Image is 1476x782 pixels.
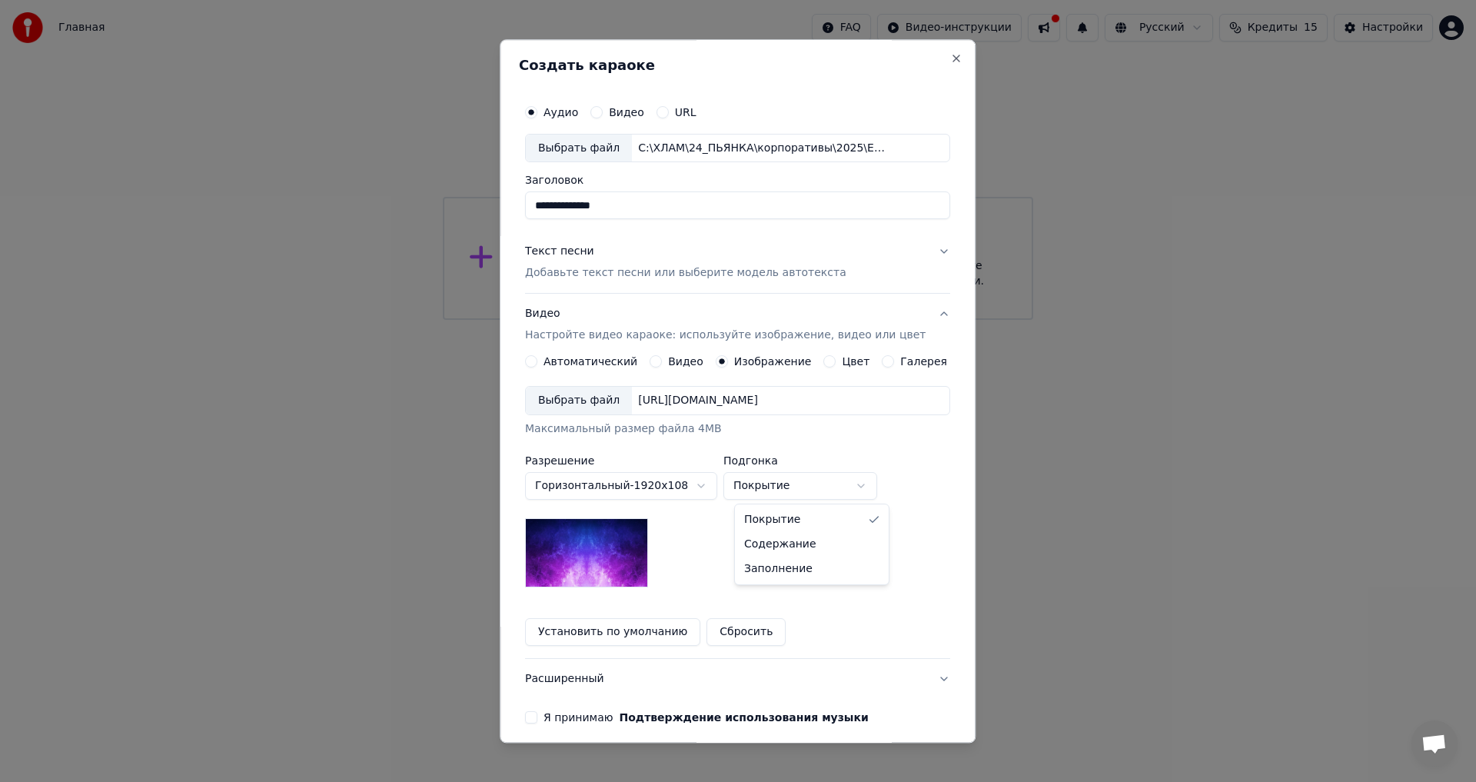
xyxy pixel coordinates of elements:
[525,422,950,438] div: Максимальный размер файла 4MB
[620,713,869,724] button: Подтверждение использования музыки
[544,107,578,118] label: Аудио
[723,456,877,467] label: Подгонка
[525,456,717,467] label: Разрешение
[525,660,950,700] button: Расширенный
[525,266,846,281] p: Добавьте текст песни или выберите модель автотекста
[707,619,786,647] button: Сбросить
[632,141,893,156] div: C:\ХЛАМ\24_ПЬЯНКА\корпоративы\2025\ЕАС\ЕАС_1710\ЕнисейАгроСоюз.mp3
[734,357,812,368] label: Изображение
[544,357,637,368] label: Автоматический
[519,58,956,72] h2: Создать караоке
[525,175,950,186] label: Заголовок
[744,512,800,527] span: Покрытие
[526,388,632,415] div: Выбрать файл
[843,357,870,368] label: Цвет
[675,107,696,118] label: URL
[544,713,869,724] label: Я принимаю
[668,357,703,368] label: Видео
[744,561,813,577] span: Заполнение
[744,537,816,552] span: Содержание
[525,245,594,260] div: Текст песни
[632,394,764,409] div: [URL][DOMAIN_NAME]
[525,619,700,647] button: Установить по умолчанию
[526,135,632,162] div: Выбрать файл
[609,107,644,118] label: Видео
[525,307,926,344] div: Видео
[525,328,926,344] p: Настройте видео караоке: используйте изображение, видео или цвет
[901,357,948,368] label: Галерея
